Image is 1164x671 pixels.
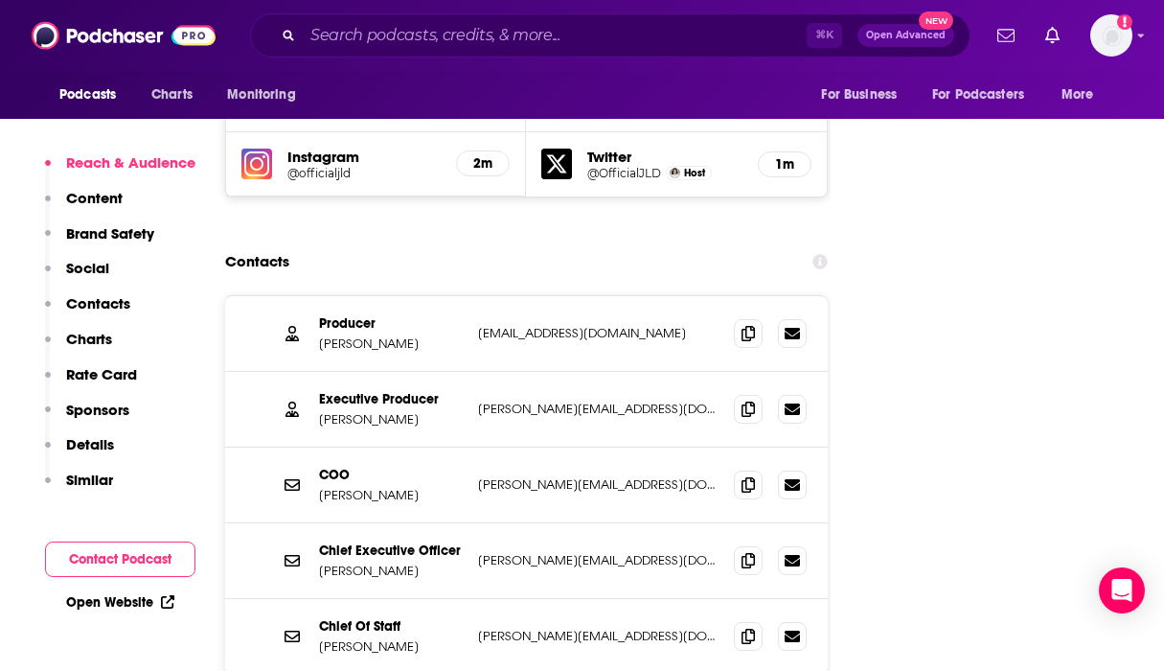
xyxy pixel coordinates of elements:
p: Charts [66,330,112,348]
p: Contacts [66,294,130,312]
a: @officialjld [287,166,441,180]
p: Chief Executive Officer [319,543,463,559]
h5: Twitter [587,148,742,166]
p: Social [66,259,109,277]
p: Sponsors [66,401,129,419]
button: Content [45,189,123,224]
span: Host [684,167,705,179]
div: Search podcasts, credits, & more... [250,13,970,58]
a: Charts [139,77,204,113]
p: [PERSON_NAME][EMAIL_ADDRESS][DOMAIN_NAME] [478,476,719,493]
p: Details [66,435,114,453]
button: open menu [920,77,1052,113]
button: Reach & Audience [45,153,195,189]
p: Brand Safety [66,224,154,243]
h5: 2m [472,155,493,172]
p: [PERSON_NAME][EMAIL_ADDRESS][DOMAIN_NAME] [478,552,719,568]
p: [PERSON_NAME][EMAIL_ADDRESS][DOMAIN_NAME] [478,628,719,644]
img: Julia Louis-Dreyfus [670,168,680,178]
h5: Instagram [287,148,441,166]
button: open menu [214,77,320,113]
p: [PERSON_NAME] [319,487,463,503]
p: [EMAIL_ADDRESS][DOMAIN_NAME] [478,325,719,341]
button: open menu [1048,77,1118,113]
a: @OfficialJLD [587,166,661,180]
p: [PERSON_NAME] [319,638,463,655]
p: COO [319,467,463,483]
button: Similar [45,471,113,506]
button: open menu [46,77,141,113]
img: User Profile [1090,14,1132,57]
p: [PERSON_NAME] [319,411,463,428]
p: Rate Card [66,365,137,383]
button: Charts [45,330,112,365]
span: Open Advanced [866,31,946,40]
span: New [919,12,953,30]
svg: Add a profile image [1117,14,1132,30]
a: Show notifications dropdown [990,19,1022,52]
button: Contacts [45,294,130,330]
input: Search podcasts, credits, & more... [303,20,807,51]
p: Producer [319,315,463,332]
span: Podcasts [59,81,116,108]
button: Details [45,435,114,471]
button: open menu [808,77,921,113]
h2: Contacts [225,243,289,280]
button: Show profile menu [1090,14,1132,57]
button: Social [45,259,109,294]
div: Open Intercom Messenger [1099,567,1145,613]
span: ⌘ K [807,23,842,48]
span: For Business [821,81,897,108]
img: iconImage [241,149,272,179]
p: Executive Producer [319,391,463,407]
p: Similar [66,471,113,489]
button: Contact Podcast [45,542,195,577]
span: Charts [151,81,193,108]
img: Podchaser - Follow, Share and Rate Podcasts [32,17,216,54]
p: Reach & Audience [66,153,195,172]
button: Sponsors [45,401,129,436]
button: Open AdvancedNew [857,24,954,47]
a: Open Website [66,594,174,611]
span: More [1061,81,1094,108]
span: For Podcasters [932,81,1024,108]
p: [PERSON_NAME] [319,563,463,579]
span: Logged in as CommsPodchaser [1090,14,1132,57]
h5: 1m [774,156,795,173]
button: Rate Card [45,365,137,401]
p: Chief Of Staff [319,618,463,635]
p: [PERSON_NAME] [319,335,463,352]
span: Monitoring [227,81,295,108]
a: Show notifications dropdown [1038,19,1067,52]
p: [PERSON_NAME][EMAIL_ADDRESS][DOMAIN_NAME] [478,401,719,417]
p: Content [66,189,123,207]
button: Brand Safety [45,224,154,260]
